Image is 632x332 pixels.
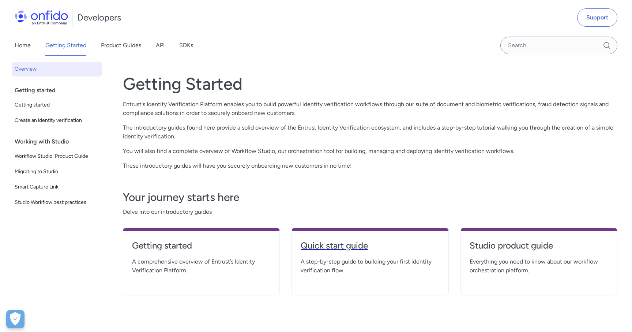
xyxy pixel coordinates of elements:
h4: Getting started [132,240,271,251]
h4: Quick start guide [301,240,439,251]
a: Support [577,8,617,27]
span: Delve into our introductory guides [123,208,617,216]
h1: Developers [77,12,121,23]
a: Getting started [12,98,102,112]
a: Workflow Studio: Product Guide [12,149,102,164]
a: Getting started [132,240,271,257]
span: Overview [15,65,99,74]
span: Studio Workflow best practices [15,198,99,207]
img: Onfido Logo [15,10,68,25]
button: Open Preferences [6,310,25,328]
div: Cookie Preferences [6,310,25,328]
p: The introductory guides found here provide a solid overview of the Entrust Identity Verification ... [123,123,617,141]
a: Migrating to Studio [12,164,102,179]
a: Overview [12,62,102,77]
a: SDKs [179,35,193,56]
a: Product Guides [101,35,141,56]
span: Create an identity verification [15,116,99,125]
div: Working with Studio [15,134,105,149]
span: Migrating to Studio [15,167,99,176]
p: Entrust's Identity Verification Platform enables you to build powerful identity verification work... [123,100,617,117]
input: Onfido search input field [500,37,617,54]
a: Getting Started [45,35,86,56]
span: Smart Capture Link [15,183,99,191]
h3: Your journey starts here [123,190,617,205]
a: Studio product guide [470,240,608,257]
a: API [156,35,165,56]
p: You will also find a complete overview of Workflow Studio, our orchestration tool for building, m... [123,147,617,156]
h4: Studio product guide [470,240,608,251]
a: Quick start guide [301,240,439,257]
span: A comprehensive overview of Entrust’s Identity Verification Platform. [132,257,271,275]
span: Workflow Studio: Product Guide [15,152,99,161]
span: A step-by-step guide to building your first identity verification flow. [301,257,439,275]
span: Everything you need to know about our workflow orchestration platform. [470,257,608,275]
span: Getting started [15,101,99,109]
a: Smart Capture Link [12,180,102,194]
a: Studio Workflow best practices [12,195,102,210]
p: These introductory guides will have you securely onboarding new customers in no time! [123,161,617,170]
a: Home [15,35,31,56]
a: Create an identity verification [12,113,102,128]
div: Getting started [15,83,105,98]
h1: Getting Started [123,74,617,94]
